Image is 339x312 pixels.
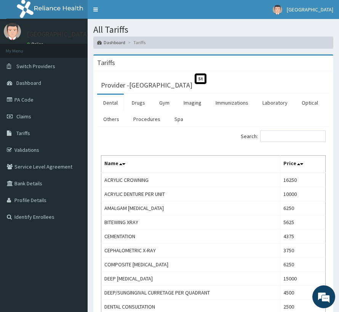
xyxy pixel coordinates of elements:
[101,173,280,187] td: ACRYLIC CROWNING
[101,257,280,271] td: COMPOSITE [MEDICAL_DATA]
[287,6,333,13] span: [GEOGRAPHIC_DATA]
[97,39,125,46] a: Dashboard
[101,243,280,257] td: CEPHALOMETRIC X-RAY
[195,73,206,84] span: St
[126,39,146,46] li: Tariffs
[101,215,280,229] td: BITEWING XRAY
[280,285,325,299] td: 4500
[280,201,325,215] td: 6250
[168,111,189,127] a: Spa
[16,113,31,120] span: Claims
[16,130,30,137] span: Tariffs
[280,229,325,243] td: 4375
[296,95,324,111] a: Optical
[280,173,325,187] td: 16250
[280,271,325,285] td: 15000
[177,95,208,111] a: Imaging
[209,95,254,111] a: Immunizations
[101,201,280,215] td: AMALGAM [MEDICAL_DATA]
[280,215,325,229] td: 5625
[97,95,124,111] a: Dental
[101,82,192,89] h3: Provider - [GEOGRAPHIC_DATA]
[126,95,151,111] a: Drugs
[97,111,125,127] a: Others
[127,111,166,127] a: Procedures
[280,187,325,201] td: 10000
[101,271,280,285] td: DEEP [MEDICAL_DATA]
[101,285,280,299] td: DEEP/SUNGINGIVAL CURRETAGE PER QUADRANT
[97,59,115,66] h3: Tariffs
[273,5,282,14] img: User Image
[241,131,326,142] label: Search:
[280,155,325,173] th: Price
[280,257,325,271] td: 6250
[16,80,41,86] span: Dashboard
[4,23,21,40] img: User Image
[256,95,294,111] a: Laboratory
[27,31,90,38] p: [GEOGRAPHIC_DATA]
[93,25,333,35] h1: All Tariffs
[27,41,45,47] a: Online
[101,229,280,243] td: CEMENTATION
[260,131,326,142] input: Search:
[101,187,280,201] td: ACRYLIC DENTURE PER UNIT
[153,95,176,111] a: Gym
[16,63,55,70] span: Switch Providers
[101,155,280,173] th: Name
[280,243,325,257] td: 3750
